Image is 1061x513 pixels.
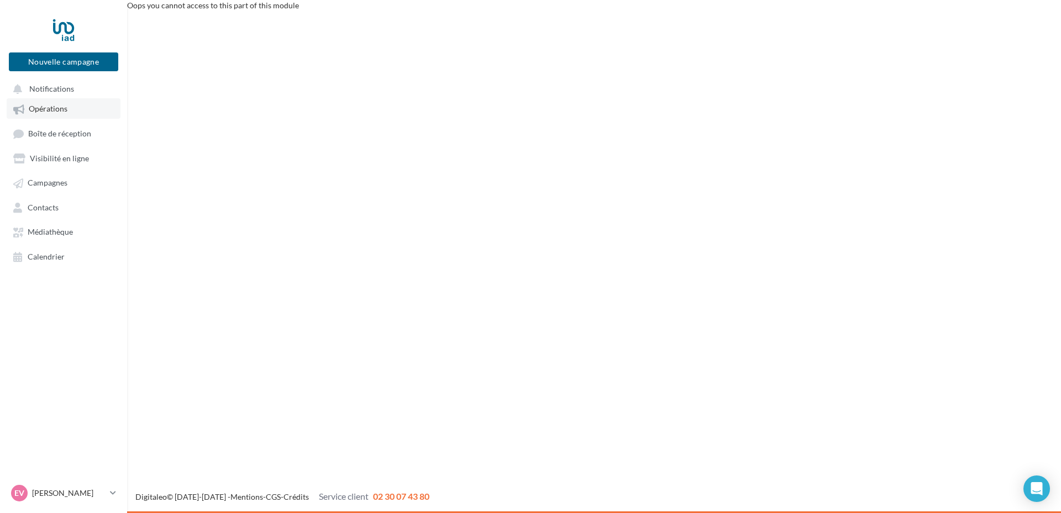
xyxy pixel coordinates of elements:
[28,252,65,261] span: Calendrier
[28,178,67,188] span: Campagnes
[28,228,73,237] span: Médiathèque
[127,1,299,10] span: Oops you cannot access to this part of this module
[266,492,281,501] a: CGS
[32,488,106,499] p: [PERSON_NAME]
[7,148,120,168] a: Visibilité en ligne
[7,246,120,266] a: Calendrier
[283,492,309,501] a: Crédits
[7,172,120,192] a: Campagnes
[28,129,91,138] span: Boîte de réception
[9,483,118,504] a: EV [PERSON_NAME]
[30,154,89,163] span: Visibilité en ligne
[135,492,429,501] span: © [DATE]-[DATE] - - -
[29,84,74,93] span: Notifications
[14,488,24,499] span: EV
[7,197,120,217] a: Contacts
[7,98,120,118] a: Opérations
[28,203,59,212] span: Contacts
[1023,475,1050,502] div: Open Intercom Messenger
[29,104,67,114] span: Opérations
[7,221,120,241] a: Médiathèque
[9,52,118,71] button: Nouvelle campagne
[373,491,429,501] span: 02 30 07 43 80
[7,123,120,144] a: Boîte de réception
[230,492,263,501] a: Mentions
[135,492,167,501] a: Digitaleo
[319,491,369,501] span: Service client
